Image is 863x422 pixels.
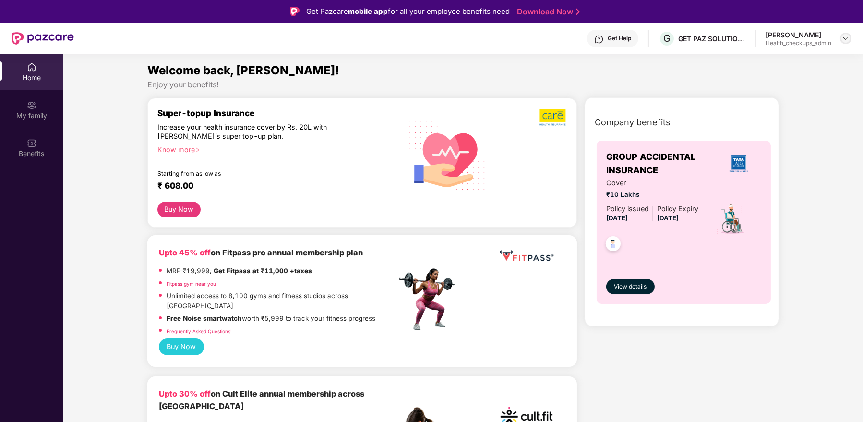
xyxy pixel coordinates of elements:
[657,204,698,215] div: Policy Expiry
[396,266,463,333] img: fpp.png
[159,389,364,411] b: on Cult Elite annual membership across [GEOGRAPHIC_DATA]
[306,6,510,17] div: Get Pazcare for all your employee benefits need
[606,190,698,200] span: ₹10 Lakhs
[678,34,745,43] div: GET PAZ SOLUTIONS PRIVATE LIMTED
[157,202,201,217] button: Buy Now
[167,267,212,275] del: MRP ₹19,999,
[614,282,647,291] span: View details
[716,202,749,235] img: icon
[157,170,356,177] div: Starting from as low as
[842,35,850,42] img: svg+xml;base64,PHN2ZyBpZD0iRHJvcGRvd24tMzJ4MzIiIHhtbG5zPSJodHRwOi8vd3d3LnczLm9yZy8yMDAwL3N2ZyIgd2...
[594,35,604,44] img: svg+xml;base64,PHN2ZyBpZD0iSGVscC0zMngzMiIgeG1sbnM9Imh0dHA6Ly93d3cudzMub3JnLzIwMDAvc3ZnIiB3aWR0aD...
[159,389,211,398] b: Upto 30% off
[606,178,698,189] span: Cover
[27,138,36,148] img: svg+xml;base64,PHN2ZyBpZD0iQmVuZWZpdHMiIHhtbG5zPSJodHRwOi8vd3d3LnczLm9yZy8yMDAwL3N2ZyIgd2lkdGg9Ij...
[606,204,649,215] div: Policy issued
[167,291,396,311] p: Unlimited access to 8,100 gyms and fitness studios across [GEOGRAPHIC_DATA]
[576,7,580,17] img: Stroke
[498,247,555,265] img: fppp.png
[167,328,232,334] a: Frequently Asked Questions!
[595,116,671,129] span: Company benefits
[159,248,363,257] b: on Fitpass pro annual membership plan
[157,145,391,152] div: Know more
[195,147,200,153] span: right
[608,35,631,42] div: Get Help
[517,7,577,17] a: Download Now
[539,108,567,126] img: b5dec4f62d2307b9de63beb79f102df3.png
[147,63,339,77] span: Welcome back, [PERSON_NAME]!
[606,150,716,178] span: GROUP ACCIDENTAL INSURANCE
[290,7,300,16] img: Logo
[157,181,387,192] div: ₹ 608.00
[606,279,655,294] button: View details
[12,32,74,45] img: New Pazcare Logo
[726,151,752,177] img: insurerLogo
[402,108,493,201] img: svg+xml;base64,PHN2ZyB4bWxucz0iaHR0cDovL3d3dy53My5vcmcvMjAwMC9zdmciIHhtbG5zOnhsaW5rPSJodHRwOi8vd3...
[214,267,312,275] strong: Get Fitpass at ₹11,000 +taxes
[167,281,216,287] a: Fitpass gym near you
[766,39,831,47] div: Health_checkups_admin
[167,313,375,324] p: worth ₹5,999 to track your fitness progress
[766,30,831,39] div: [PERSON_NAME]
[159,248,211,257] b: Upto 45% off
[147,80,779,90] div: Enjoy your benefits!
[657,214,679,222] span: [DATE]
[157,108,396,118] div: Super-topup Insurance
[27,100,36,110] img: svg+xml;base64,PHN2ZyB3aWR0aD0iMjAiIGhlaWdodD0iMjAiIHZpZXdCb3g9IjAgMCAyMCAyMCIgZmlsbD0ibm9uZSIgeG...
[601,233,625,257] img: svg+xml;base64,PHN2ZyB4bWxucz0iaHR0cDovL3d3dy53My5vcmcvMjAwMC9zdmciIHdpZHRoPSI0OC45NDMiIGhlaWdodD...
[27,62,36,72] img: svg+xml;base64,PHN2ZyBpZD0iSG9tZSIgeG1sbnM9Imh0dHA6Ly93d3cudzMub3JnLzIwMDAvc3ZnIiB3aWR0aD0iMjAiIG...
[663,33,671,44] span: G
[157,122,355,141] div: Increase your health insurance cover by Rs. 20L with [PERSON_NAME]’s super top-up plan.
[167,314,242,322] strong: Free Noise smartwatch
[606,214,628,222] span: [DATE]
[159,338,204,355] button: Buy Now
[348,7,388,16] strong: mobile app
